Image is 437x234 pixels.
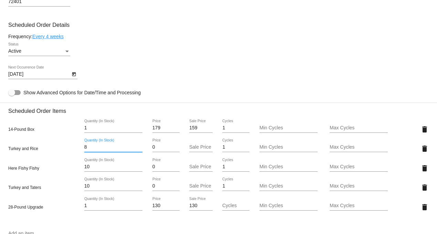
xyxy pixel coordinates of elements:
[152,125,180,131] input: Price
[330,125,388,131] input: Max Cycles
[259,145,318,150] input: Min Cycles
[189,203,213,209] input: Sale Price
[84,183,142,189] input: Quantity (In Stock)
[420,183,429,192] mat-icon: delete
[420,164,429,172] mat-icon: delete
[152,183,180,189] input: Price
[259,203,318,209] input: Min Cycles
[420,203,429,211] mat-icon: delete
[189,164,213,170] input: Sale Price
[259,125,318,131] input: Min Cycles
[70,70,77,77] button: Open calendar
[330,164,388,170] input: Max Cycles
[222,203,249,209] input: Cycles
[222,145,249,150] input: Cycles
[84,203,142,209] input: Quantity (In Stock)
[189,183,213,189] input: Sale Price
[330,145,388,150] input: Max Cycles
[23,89,141,96] span: Show Advanced Options for Date/Time and Processing
[420,125,429,134] mat-icon: delete
[8,185,41,190] span: Turkey and Taters
[8,48,21,54] span: Active
[84,164,142,170] input: Quantity (In Stock)
[8,22,429,28] h3: Scheduled Order Details
[420,145,429,153] mat-icon: delete
[259,164,318,170] input: Min Cycles
[152,203,180,209] input: Price
[8,166,39,171] span: Here Fishy Fishy
[152,145,180,150] input: Price
[84,125,142,131] input: Quantity (In Stock)
[152,164,180,170] input: Price
[222,125,249,131] input: Cycles
[222,183,249,189] input: Cycles
[189,145,213,150] input: Sale Price
[84,145,142,150] input: Quantity (In Stock)
[189,125,213,131] input: Sale Price
[222,164,249,170] input: Cycles
[8,72,70,77] input: Next Occurrence Date
[8,103,429,114] h3: Scheduled Order Items
[8,34,429,39] div: Frequency:
[8,127,34,132] span: 14-Pound Box
[8,146,38,151] span: Turkey and Rice
[32,34,64,39] a: Every 4 weeks
[8,49,70,54] mat-select: Status
[330,183,388,189] input: Max Cycles
[330,203,388,209] input: Max Cycles
[8,205,43,210] span: 28-Pound Upgrade
[259,183,318,189] input: Min Cycles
